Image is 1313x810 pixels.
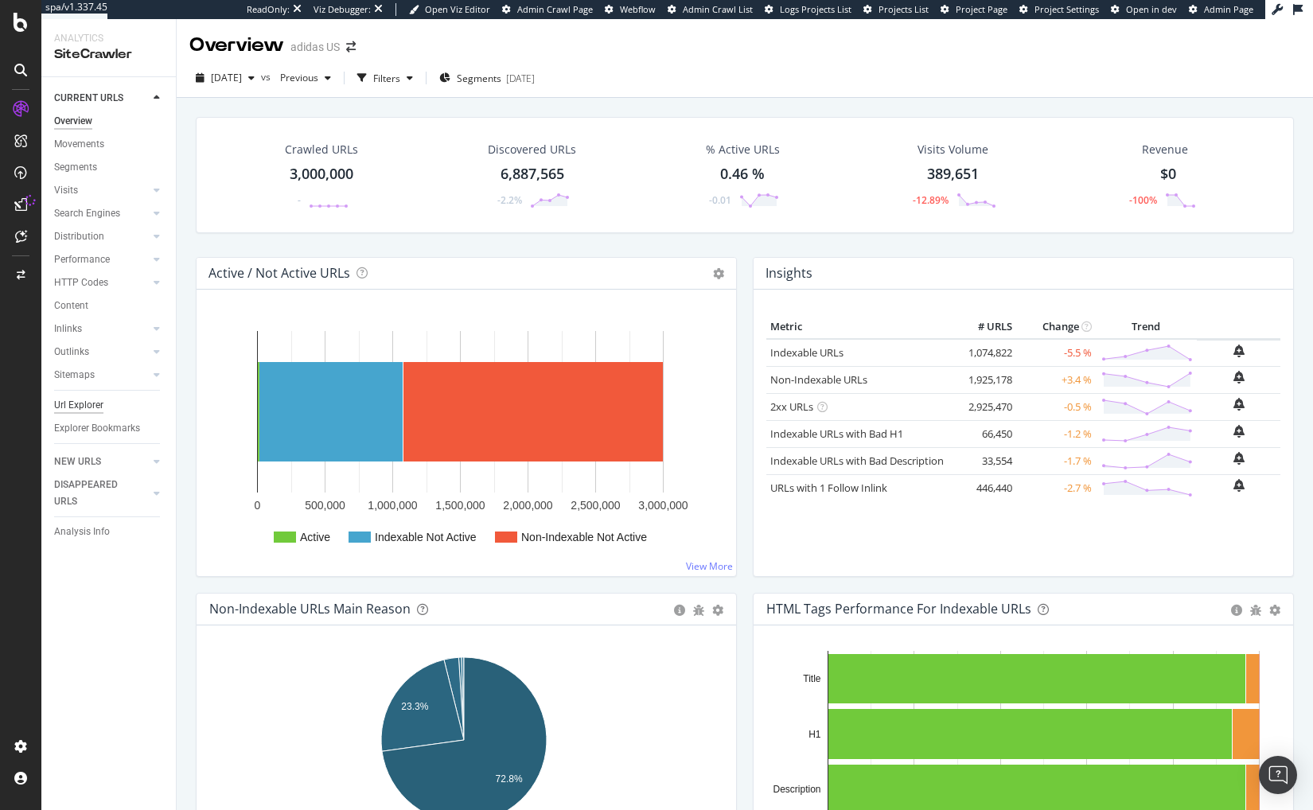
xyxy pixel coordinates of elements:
a: Open Viz Editor [409,3,490,16]
span: Previous [274,71,318,84]
div: Search Engines [54,205,120,222]
div: circle-info [674,605,685,616]
th: Trend [1096,315,1197,339]
div: Analytics [54,32,163,45]
a: Movements [54,136,165,153]
a: HTTP Codes [54,275,149,291]
a: Webflow [605,3,656,16]
div: bell-plus [1233,452,1245,465]
div: Explorer Bookmarks [54,420,140,437]
div: Movements [54,136,104,153]
span: $0 [1160,164,1176,183]
div: ReadOnly: [247,3,290,16]
a: Outlinks [54,344,149,360]
div: Inlinks [54,321,82,337]
div: arrow-right-arrow-left [346,41,356,53]
div: -100% [1129,193,1157,207]
a: URLs with 1 Follow Inlink [770,481,887,495]
a: Visits [54,182,149,199]
div: CURRENT URLS [54,90,123,107]
text: 72.8% [496,773,523,785]
a: Indexable URLs [770,345,844,360]
button: [DATE] [189,65,261,91]
div: HTTP Codes [54,275,108,291]
a: DISAPPEARED URLS [54,477,149,510]
span: Open in dev [1126,3,1177,15]
a: Distribution [54,228,149,245]
a: Logs Projects List [765,3,851,16]
span: Revenue [1142,142,1188,158]
span: Admin Crawl List [683,3,753,15]
span: Logs Projects List [780,3,851,15]
a: Indexable URLs with Bad Description [770,454,944,468]
text: 1,500,000 [435,499,485,512]
a: Open in dev [1111,3,1177,16]
div: Performance [54,251,110,268]
div: Overview [189,32,284,59]
a: Admin Crawl Page [502,3,593,16]
span: Admin Page [1204,3,1253,15]
div: [DATE] [506,72,535,85]
div: Outlinks [54,344,89,360]
div: Distribution [54,228,104,245]
a: Project Page [941,3,1007,16]
th: Change [1016,315,1096,339]
td: 33,554 [953,447,1016,474]
div: Segments [54,159,97,176]
button: Segments[DATE] [433,65,541,91]
div: DISAPPEARED URLS [54,477,134,510]
div: bell-plus [1233,425,1245,438]
div: -12.89% [913,193,949,207]
td: -1.7 % [1016,447,1096,474]
a: Project Settings [1019,3,1099,16]
text: Active [300,531,330,543]
text: Description [773,784,820,795]
div: - [298,193,301,207]
div: A chart. [209,315,718,563]
a: Content [54,298,165,314]
a: Search Engines [54,205,149,222]
a: Performance [54,251,149,268]
div: Sitemaps [54,367,95,384]
div: gear [712,605,723,616]
a: Non-Indexable URLs [770,372,867,387]
div: Crawled URLs [285,142,358,158]
text: H1 [808,729,821,740]
td: -5.5 % [1016,339,1096,367]
i: Options [713,268,724,279]
div: bell-plus [1233,479,1245,492]
a: Sitemaps [54,367,149,384]
div: HTML Tags Performance for Indexable URLs [766,601,1031,617]
td: -2.7 % [1016,474,1096,501]
div: NEW URLS [54,454,101,470]
a: NEW URLS [54,454,149,470]
span: Segments [457,72,501,85]
th: # URLS [953,315,1016,339]
span: Webflow [620,3,656,15]
text: Title [803,673,821,684]
div: Visits Volume [918,142,988,158]
td: 66,450 [953,420,1016,447]
div: Content [54,298,88,314]
div: 3,000,000 [290,164,353,185]
a: Segments [54,159,165,176]
td: -1.2 % [1016,420,1096,447]
text: 2,000,000 [503,499,552,512]
div: gear [1269,605,1280,616]
td: 1,925,178 [953,366,1016,393]
a: Inlinks [54,321,149,337]
div: Viz Debugger: [314,3,371,16]
th: Metric [766,315,953,339]
a: Overview [54,113,165,130]
div: bell-plus [1233,371,1245,384]
div: -0.01 [709,193,731,207]
td: 446,440 [953,474,1016,501]
text: Non-Indexable Not Active [521,531,647,543]
td: 2,925,470 [953,393,1016,420]
div: Overview [54,113,92,130]
a: Admin Crawl List [668,3,753,16]
div: Open Intercom Messenger [1259,756,1297,794]
span: 2025 Sep. 16th [211,71,242,84]
div: adidas US [290,39,340,55]
td: +3.4 % [1016,366,1096,393]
